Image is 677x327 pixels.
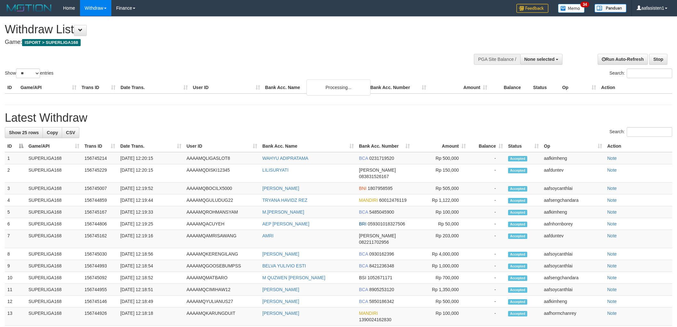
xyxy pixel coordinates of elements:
td: SUPERLIGA168 [26,248,82,260]
td: 156744859 [82,194,118,206]
a: [PERSON_NAME] [262,299,299,304]
td: AAAAMQGOOSEBUMPSS [184,260,260,272]
th: Game/API [18,82,79,94]
a: Note [607,275,617,280]
td: aafhormchanrey [541,307,605,326]
span: [PERSON_NAME] [359,168,396,173]
span: Copy [47,130,58,135]
td: aafsoycanthlai [541,284,605,296]
span: Copy 0930162396 to clipboard [369,251,394,257]
th: Balance: activate to sort column ascending [468,140,506,152]
td: AAAAMQMATBARO [184,272,260,284]
a: [PERSON_NAME] [262,311,299,316]
a: Stop [649,54,667,65]
span: ISPORT > SUPERLIGA168 [22,39,81,46]
th: Amount: activate to sort column ascending [412,140,468,152]
span: Accepted [508,252,527,257]
a: AEP [PERSON_NAME] [262,221,309,226]
a: Note [607,221,617,226]
span: Copy 1052671171 to clipboard [367,275,392,280]
td: SUPERLIGA168 [26,164,82,183]
td: 3 [5,183,26,194]
td: [DATE] 12:19:44 [118,194,184,206]
a: TRYANA HAVIDZ REZ [262,198,307,203]
a: Note [607,209,617,215]
td: - [468,194,506,206]
img: panduan.png [594,4,626,12]
td: Rp 1,122,000 [412,194,468,206]
td: aafduntev [541,164,605,183]
td: Rp 203,000 [412,230,468,248]
td: AAAAMQYULIANUS27 [184,296,260,307]
td: SUPERLIGA168 [26,260,82,272]
td: Rp 150,000 [412,164,468,183]
span: Copy 60012476119 to clipboard [379,198,407,203]
a: Note [607,156,617,161]
th: Bank Acc. Name [263,82,368,94]
td: AAAAMQCIMIHAW12 [184,284,260,296]
th: Op: activate to sort column ascending [541,140,605,152]
a: Note [607,263,617,268]
span: Copy 5485045900 to clipboard [369,209,394,215]
span: Accepted [508,233,527,239]
td: 9 [5,260,26,272]
span: Show 25 rows [9,130,39,135]
td: [DATE] 12:20:15 [118,152,184,164]
th: Bank Acc. Number [368,82,429,94]
select: Showentries [16,69,40,78]
td: 156744926 [82,307,118,326]
td: [DATE] 12:18:51 [118,284,184,296]
span: BSI [359,275,366,280]
td: SUPERLIGA168 [26,230,82,248]
td: Rp 500,000 [412,296,468,307]
span: Copy 082211702956 to clipboard [359,240,389,245]
td: 8 [5,248,26,260]
a: Run Auto-Refresh [598,54,648,65]
a: Note [607,198,617,203]
td: SUPERLIGA168 [26,272,82,284]
a: Show 25 rows [5,127,43,138]
td: aafkimheng [541,206,605,218]
td: 156745229 [82,164,118,183]
span: Copy 8421236348 to clipboard [369,263,394,268]
a: M.[PERSON_NAME] [262,209,304,215]
span: Accepted [508,311,527,316]
td: aafsoycanthlai [541,260,605,272]
a: WAHYU ADIPRATAMA [262,156,308,161]
td: 156745007 [82,183,118,194]
td: [DATE] 12:19:52 [118,183,184,194]
a: Copy [43,127,62,138]
span: Accepted [508,264,527,269]
span: Accepted [508,156,527,161]
h1: Withdraw List [5,23,445,36]
th: Bank Acc. Name: activate to sort column ascending [260,140,356,152]
td: aafsoycanthlai [541,183,605,194]
td: 7 [5,230,26,248]
span: BCA [359,299,368,304]
span: 34 [580,2,589,7]
label: Show entries [5,69,53,78]
td: 4 [5,194,26,206]
input: Search: [627,69,672,78]
div: PGA Site Balance / [474,54,520,65]
td: [DATE] 12:19:16 [118,230,184,248]
td: 2 [5,164,26,183]
th: ID: activate to sort column descending [5,140,26,152]
td: 12 [5,296,26,307]
span: MANDIRI [359,198,378,203]
td: SUPERLIGA168 [26,307,82,326]
td: Rp 1,000,000 [412,260,468,272]
label: Search: [609,127,672,137]
td: aafsengchandara [541,194,605,206]
th: Action [605,140,672,152]
span: BNI [359,186,366,191]
th: Balance [490,82,530,94]
td: 156744993 [82,260,118,272]
th: Trans ID [79,82,118,94]
span: Copy 1390024162830 to clipboard [359,317,391,322]
h1: Latest Withdraw [5,111,672,124]
td: - [468,284,506,296]
a: [PERSON_NAME] [262,251,299,257]
th: User ID: activate to sort column ascending [184,140,260,152]
td: aafsoycanthlai [541,248,605,260]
